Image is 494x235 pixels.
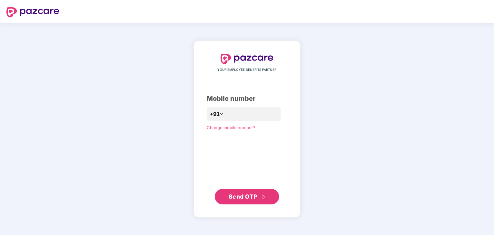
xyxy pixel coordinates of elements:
[220,112,223,116] span: down
[207,94,287,104] div: Mobile number
[207,125,255,130] a: Change mobile number?
[221,54,273,64] img: logo
[229,193,257,200] span: Send OTP
[210,110,220,118] span: +91
[218,67,277,72] span: YOUR EMPLOYEE BENEFITS PARTNER
[6,7,59,17] img: logo
[215,189,279,204] button: Send OTPdouble-right
[261,195,266,199] span: double-right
